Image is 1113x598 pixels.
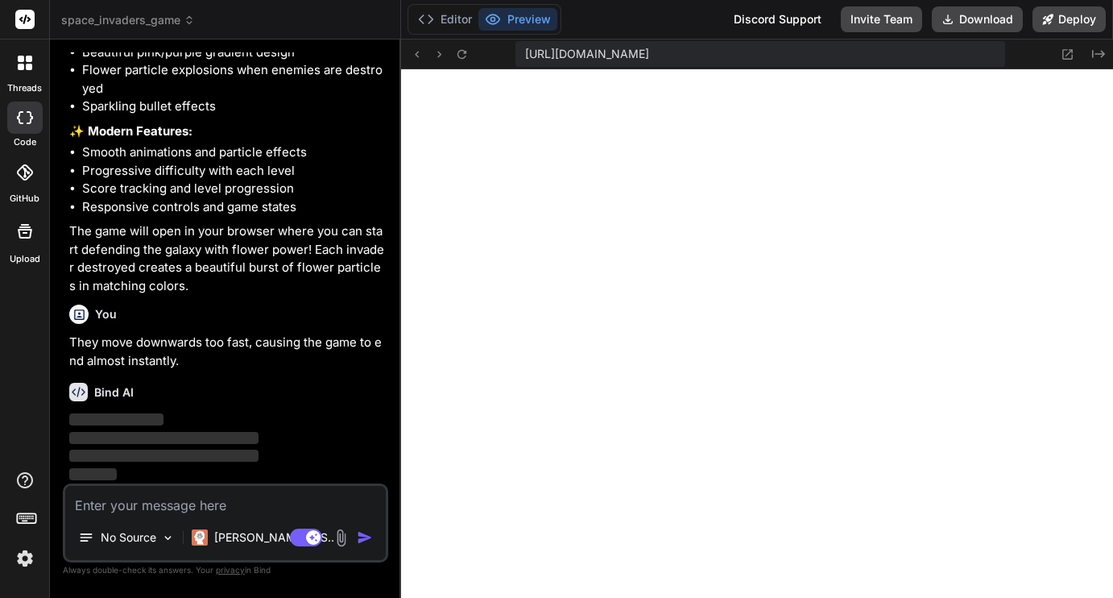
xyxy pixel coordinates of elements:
[82,180,385,198] li: Score tracking and level progression
[69,413,163,426] span: ‌
[7,81,42,95] label: threads
[525,46,649,62] span: [URL][DOMAIN_NAME]
[332,529,350,547] img: attachment
[216,565,245,575] span: privacy
[61,12,195,28] span: space_invaders_game
[412,8,478,31] button: Editor
[161,531,175,545] img: Pick Models
[69,432,259,444] span: ‌
[69,468,117,480] span: ‌
[69,222,385,295] p: The game will open in your browser where you can start defending the galaxy with flower power! Ea...
[841,6,922,32] button: Invite Team
[932,6,1023,32] button: Download
[82,143,385,162] li: Smooth animations and particle effects
[14,135,36,149] label: code
[101,529,156,546] p: No Source
[82,61,385,98] li: Flower particle explosions when enemies are destroyed
[214,529,334,546] p: [PERSON_NAME] 4 S..
[69,334,385,370] p: They move downwards too fast, causing the game to end almost instantly.
[1032,6,1106,32] button: Deploy
[69,123,192,139] strong: ✨ Modern Features:
[94,384,134,401] h6: Bind AI
[82,98,385,116] li: Sparkling bullet effects
[95,306,117,322] h6: You
[724,6,831,32] div: Discord Support
[192,529,208,546] img: Claude 4 Sonnet
[478,8,557,31] button: Preview
[82,198,385,217] li: Responsive controls and game states
[401,69,1113,598] iframe: Preview
[11,545,39,572] img: settings
[357,529,373,546] img: icon
[69,450,259,462] span: ‌
[82,162,385,181] li: Progressive difficulty with each level
[10,192,39,206] label: GitHub
[63,563,388,578] p: Always double-check its answers. Your in Bind
[82,44,385,62] li: Beautiful pink/purple gradient design
[10,252,40,266] label: Upload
